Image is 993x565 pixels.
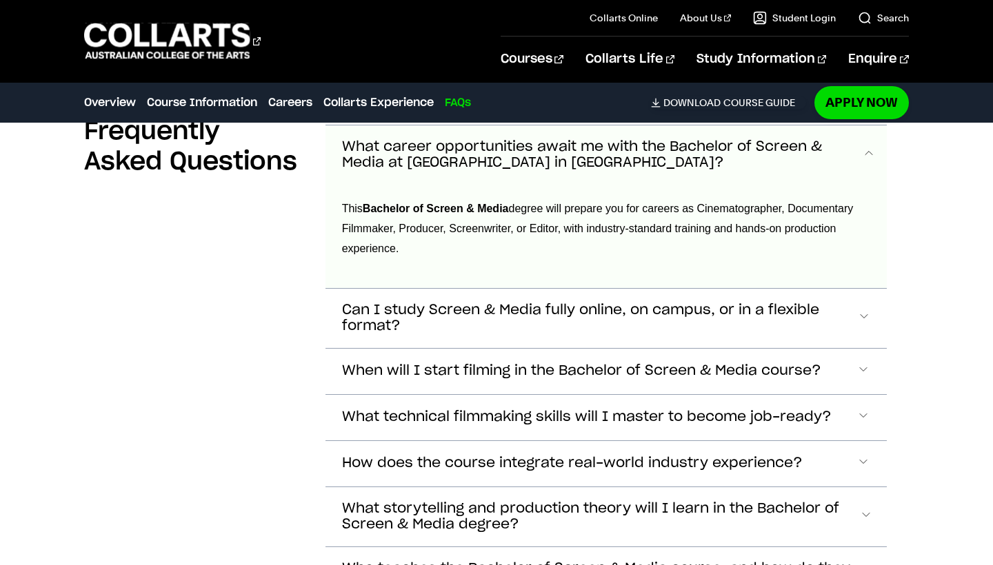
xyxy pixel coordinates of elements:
[325,349,887,394] button: When will I start filming in the Bachelor of Screen & Media course?
[663,96,721,109] span: Download
[325,185,887,288] div: What career opportunities await me with the Bachelor of Screen & Media at [GEOGRAPHIC_DATA] in [G...
[342,139,862,171] span: What career opportunities await me with the Bachelor of Screen & Media at [GEOGRAPHIC_DATA] in [G...
[325,125,887,185] button: What career opportunities await me with the Bachelor of Screen & Media at [GEOGRAPHIC_DATA] in [G...
[590,11,658,25] a: Collarts Online
[342,409,832,425] span: What technical filmmaking skills will I master to become job-ready?
[858,11,909,25] a: Search
[651,96,806,109] a: DownloadCourse Guide
[84,116,303,177] h2: Frequently Asked Questions
[342,455,803,471] span: How does the course integrate real-world industry experience?
[753,11,836,25] a: Student Login
[696,37,826,82] a: Study Information
[848,37,908,82] a: Enquire
[501,37,563,82] a: Courses
[585,37,674,82] a: Collarts Life
[84,94,136,111] a: Overview
[445,94,471,111] a: FAQs
[342,203,854,254] span: This degree will prepare you for careers as Cinematographer, Documentary Filmmaker, Producer, Scr...
[680,11,731,25] a: About Us
[147,94,257,111] a: Course Information
[268,94,312,111] a: Careers
[814,86,909,119] a: Apply Now
[323,94,434,111] a: Collarts Experience
[325,441,887,486] button: How does the course integrate real-world industry experience?
[342,501,860,533] span: What storytelling and production theory will I learn in the Bachelor of Screen & Media degree?
[325,487,887,546] button: What storytelling and production theory will I learn in the Bachelor of Screen & Media degree?
[325,395,887,440] button: What technical filmmaking skills will I master to become job-ready?
[342,363,821,379] span: When will I start filming in the Bachelor of Screen & Media course?
[342,302,857,334] span: Can I study Screen & Media fully online, on campus, or in a flexible format?
[84,21,261,61] div: Go to homepage
[363,203,509,214] strong: Bachelor of Screen & Media
[325,289,887,348] button: Can I study Screen & Media fully online, on campus, or in a flexible format?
